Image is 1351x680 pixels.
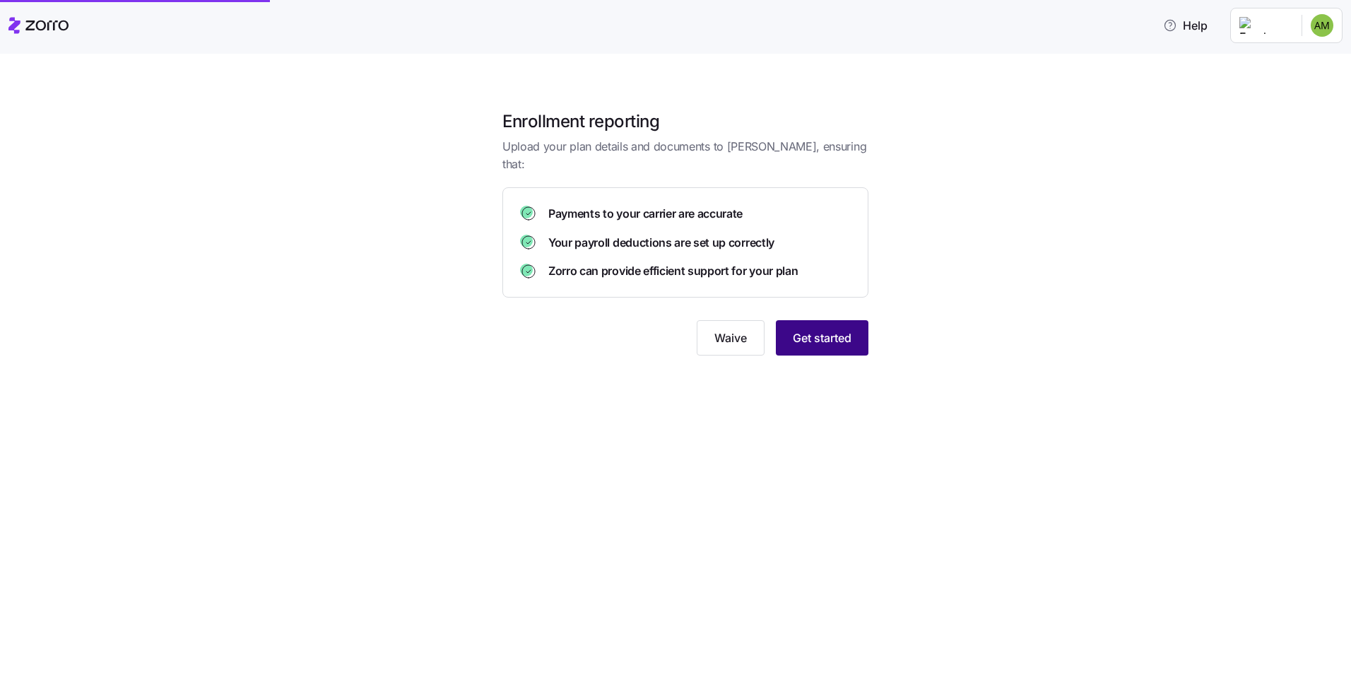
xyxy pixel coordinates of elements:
span: Upload your plan details and documents to [PERSON_NAME], ensuring that: [502,138,868,173]
span: Help [1163,17,1208,34]
span: Get started [793,329,851,346]
span: Payments to your carrier are accurate [548,205,743,223]
img: fa93dd60eb0557154ad2ab980761172e [1311,14,1333,37]
span: Zorro can provide efficient support for your plan [548,262,798,280]
button: Waive [697,320,765,356]
button: Get started [776,320,868,356]
img: Employer logo [1239,17,1290,34]
button: Help [1152,11,1219,40]
span: Waive [714,329,747,346]
span: Your payroll deductions are set up correctly [548,234,774,252]
h1: Enrollment reporting [502,110,868,132]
